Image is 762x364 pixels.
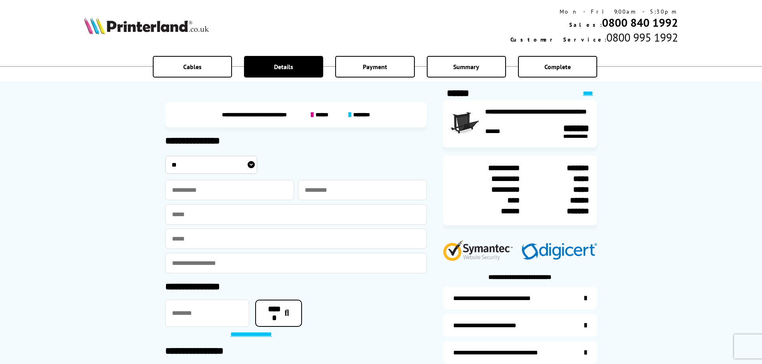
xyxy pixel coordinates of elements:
[183,63,202,71] span: Cables
[443,314,597,336] a: items-arrive
[510,36,606,43] span: Customer Service:
[84,17,209,34] img: Printerland Logo
[453,63,479,71] span: Summary
[569,21,602,28] span: Sales:
[363,63,387,71] span: Payment
[274,63,293,71] span: Details
[510,8,678,15] div: Mon - Fri 9:00am - 5:30pm
[544,63,571,71] span: Complete
[443,287,597,309] a: additional-ink
[602,15,678,30] a: 0800 840 1992
[443,341,597,364] a: additional-cables
[606,30,678,45] span: 0800 995 1992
